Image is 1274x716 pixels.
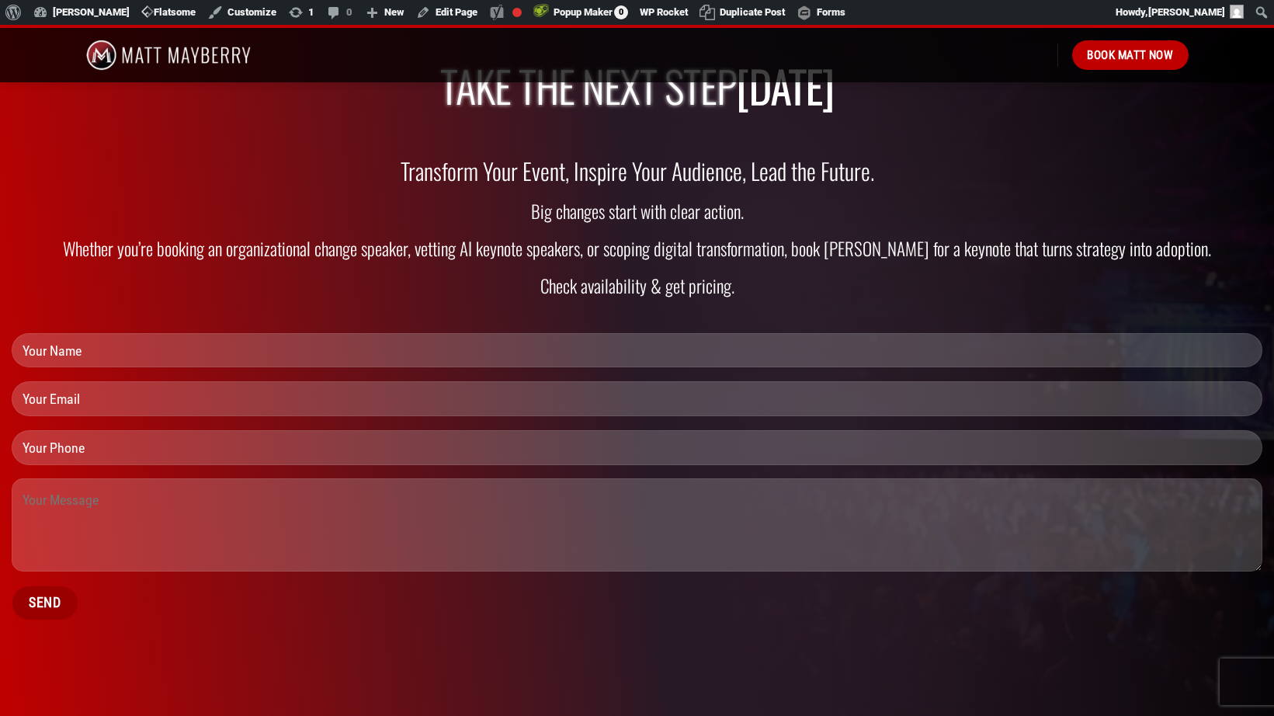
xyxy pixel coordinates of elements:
[12,197,1262,226] h3: Big changes start with clear action.
[12,381,1262,416] input: Your Email
[1148,6,1225,18] span: [PERSON_NAME]
[12,430,1262,465] input: Your Phone
[512,8,522,17] div: Focus keyphrase not set
[12,272,1262,301] h3: Check availability & get pricing.
[12,235,1262,263] h3: Whether you’re booking an organizational change speaker, vetting AI keynote speakers, or scoping ...
[12,586,78,620] input: Send
[440,54,737,117] span: Take the next step
[12,333,1262,368] input: Your Name
[86,28,252,82] img: Matt Mayberry
[1087,46,1173,64] span: Book Matt Now
[1072,40,1188,70] a: Book Matt Now
[614,5,628,19] span: 0
[737,54,834,117] span: [DATE]
[401,154,874,188] strong: Transform Your Event, Inspire Your Audience, Lead the Future.
[12,333,1262,634] form: Contact form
